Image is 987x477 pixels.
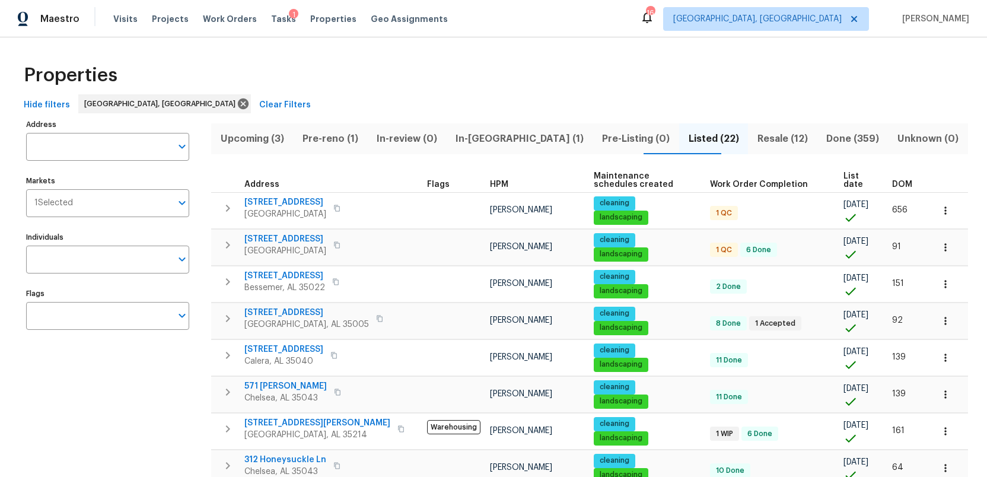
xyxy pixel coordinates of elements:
div: 16 [646,7,654,19]
span: cleaning [595,382,634,392]
span: Hide filters [24,98,70,113]
span: 1 WIP [711,429,738,439]
span: [GEOGRAPHIC_DATA], [GEOGRAPHIC_DATA] [673,13,842,25]
span: cleaning [595,198,634,208]
span: Clear Filters [259,98,311,113]
span: [GEOGRAPHIC_DATA], AL 35214 [244,429,390,441]
button: Open [174,251,190,268]
span: cleaning [595,345,634,355]
span: 2 Done [711,282,746,292]
span: Work Orders [203,13,257,25]
span: [DATE] [843,274,868,282]
span: [PERSON_NAME] [490,206,552,214]
span: cleaning [595,235,634,245]
span: 64 [892,463,903,472]
span: Properties [310,13,356,25]
span: [PERSON_NAME] [897,13,969,25]
span: cleaning [595,272,634,282]
label: Flags [26,290,189,297]
span: 6 Done [743,429,777,439]
span: [DATE] [843,458,868,466]
span: Resale (12) [755,131,810,147]
span: Work Order Completion [710,180,808,189]
span: Geo Assignments [371,13,448,25]
span: HPM [490,180,508,189]
span: landscaping [595,212,647,222]
span: [STREET_ADDRESS][PERSON_NAME] [244,417,390,429]
span: [STREET_ADDRESS] [244,270,325,282]
button: Open [174,195,190,211]
span: In-review (0) [374,131,439,147]
span: 92 [892,316,903,325]
span: Maestro [40,13,79,25]
span: 1 Accepted [750,319,800,329]
span: 10 Done [711,466,749,476]
button: Clear Filters [254,94,316,116]
span: [PERSON_NAME] [490,243,552,251]
span: Address [244,180,279,189]
span: [PERSON_NAME] [490,279,552,288]
span: landscaping [595,396,647,406]
span: DOM [892,180,912,189]
span: 1 Selected [34,198,73,208]
span: cleaning [595,456,634,466]
span: landscaping [595,360,647,370]
span: Projects [152,13,189,25]
span: Warehousing [427,420,480,434]
span: Pre-reno (1) [300,131,360,147]
span: Visits [113,13,138,25]
span: landscaping [595,433,647,443]
span: 139 [892,390,906,398]
span: 161 [892,427,905,435]
span: landscaping [595,323,647,333]
span: [STREET_ADDRESS] [244,307,369,319]
span: [STREET_ADDRESS] [244,233,326,245]
span: Chelsea, AL 35043 [244,392,327,404]
span: [DATE] [843,348,868,356]
span: [PERSON_NAME] [490,353,552,361]
span: Upcoming (3) [218,131,286,147]
span: landscaping [595,249,647,259]
span: [STREET_ADDRESS] [244,196,326,208]
span: landscaping [595,286,647,296]
span: Calera, AL 35040 [244,355,323,367]
span: 11 Done [711,392,747,402]
span: [GEOGRAPHIC_DATA], AL 35005 [244,319,369,330]
span: 1 QC [711,208,737,218]
label: Address [26,121,189,128]
span: 8 Done [711,319,746,329]
span: Listed (22) [686,131,741,147]
span: [DATE] [843,311,868,319]
label: Markets [26,177,189,185]
span: [GEOGRAPHIC_DATA] [244,208,326,220]
span: List date [843,172,872,189]
span: cleaning [595,309,634,319]
span: Tasks [271,15,296,23]
span: 312 Honeysuckle Ln [244,454,326,466]
button: Hide filters [19,94,75,116]
span: Properties [24,69,117,81]
button: Open [174,307,190,324]
span: 571 [PERSON_NAME] [244,380,327,392]
span: [STREET_ADDRESS] [244,344,323,355]
span: [PERSON_NAME] [490,316,552,325]
span: [PERSON_NAME] [490,463,552,472]
label: Individuals [26,234,189,241]
span: 6 Done [741,245,776,255]
span: 1 QC [711,245,737,255]
div: 1 [289,9,298,21]
span: [PERSON_NAME] [490,427,552,435]
span: [GEOGRAPHIC_DATA], [GEOGRAPHIC_DATA] [84,98,240,110]
span: 139 [892,353,906,361]
span: 656 [892,206,908,214]
span: [DATE] [843,421,868,430]
span: [DATE] [843,237,868,246]
span: [PERSON_NAME] [490,390,552,398]
span: 11 Done [711,355,747,365]
button: Open [174,138,190,155]
span: Done (359) [824,131,881,147]
div: [GEOGRAPHIC_DATA], [GEOGRAPHIC_DATA] [78,94,251,113]
span: [DATE] [843,384,868,393]
span: In-[GEOGRAPHIC_DATA] (1) [454,131,586,147]
span: Bessemer, AL 35022 [244,282,325,294]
